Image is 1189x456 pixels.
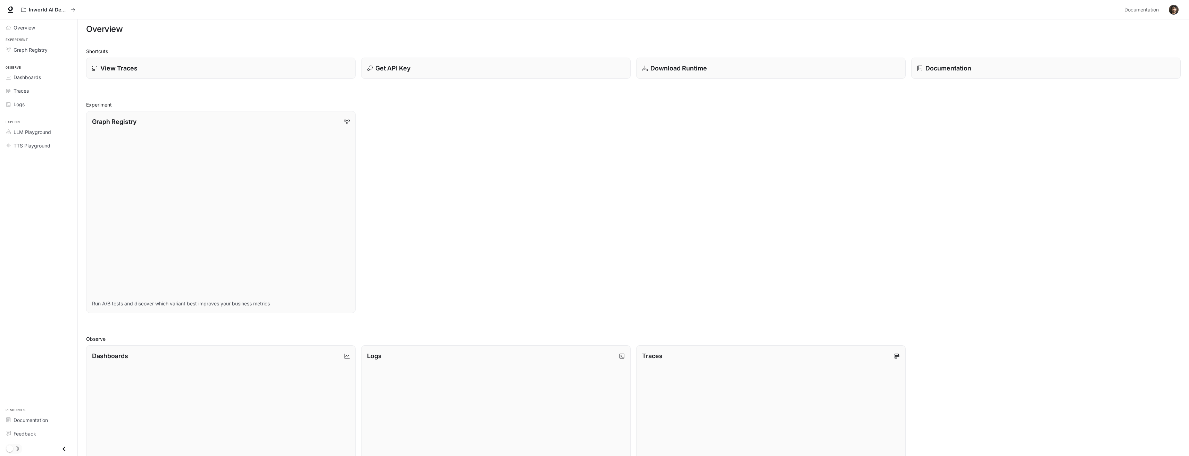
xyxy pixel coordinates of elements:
a: View Traces [86,58,356,79]
p: Logs [367,351,382,361]
a: Logs [3,98,75,110]
button: All workspaces [18,3,78,17]
a: Traces [3,85,75,97]
a: Graph RegistryRun A/B tests and discover which variant best improves your business metrics [86,111,356,313]
span: Dashboards [14,74,41,81]
button: User avatar [1167,3,1181,17]
p: Inworld AI Demos [29,7,68,13]
p: Get API Key [375,64,410,73]
h1: Overview [86,22,123,36]
span: Documentation [14,416,48,424]
a: TTS Playground [3,140,75,152]
h2: Experiment [86,101,1181,108]
img: User avatar [1169,5,1179,15]
a: Dashboards [3,71,75,83]
span: Traces [14,87,29,94]
a: Documentation [911,58,1181,79]
p: Documentation [925,64,971,73]
span: Dark mode toggle [6,445,13,452]
span: Feedback [14,430,36,437]
span: Logs [14,101,25,108]
a: Feedback [3,428,75,440]
p: View Traces [100,64,138,73]
a: Overview [3,22,75,34]
h2: Shortcuts [86,48,1181,55]
p: Graph Registry [92,117,136,126]
span: Overview [14,24,35,31]
p: Dashboards [92,351,128,361]
a: Documentation [1122,3,1164,17]
p: Download Runtime [650,64,707,73]
p: Run A/B tests and discover which variant best improves your business metrics [92,300,350,307]
h2: Observe [86,335,1181,343]
button: Close drawer [56,442,72,456]
p: Traces [642,351,663,361]
a: Documentation [3,414,75,426]
a: Download Runtime [636,58,906,79]
span: Documentation [1124,6,1159,14]
a: LLM Playground [3,126,75,138]
span: LLM Playground [14,128,51,136]
button: Get API Key [361,58,631,79]
span: Graph Registry [14,46,48,53]
span: TTS Playground [14,142,50,149]
a: Graph Registry [3,44,75,56]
